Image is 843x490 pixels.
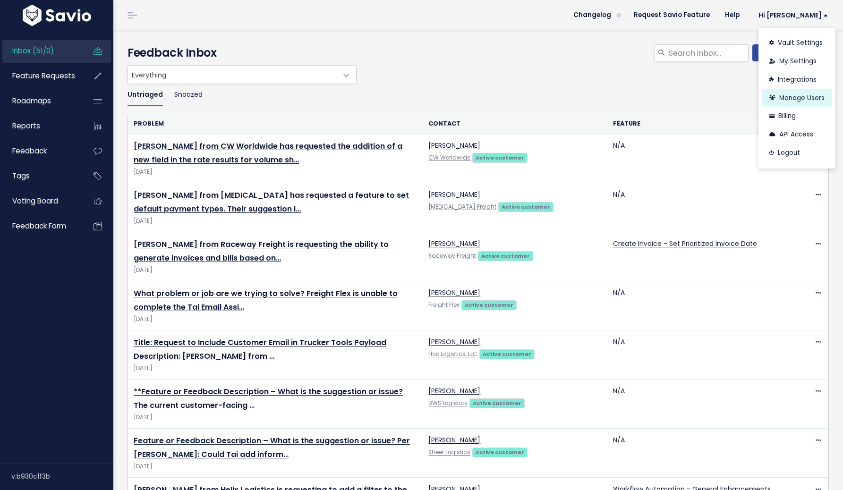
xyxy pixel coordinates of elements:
[134,435,410,460] a: Feature or Feedback Description – What is the suggestion or issue? Per [PERSON_NAME]: Could Tai a...
[12,146,47,156] span: Feedback
[2,165,78,187] a: Tags
[428,203,496,211] a: [MEDICAL_DATA] Freight
[128,84,163,106] a: Untriaged
[465,301,513,309] strong: Active customer
[476,154,524,161] strong: Active customer
[12,96,51,106] span: Roadmaps
[717,8,747,22] a: Help
[428,435,480,445] a: [PERSON_NAME]
[762,126,832,144] a: API Access
[473,399,521,407] strong: Active customer
[461,300,516,309] a: Active customer
[134,314,417,324] span: [DATE]
[428,386,480,396] a: [PERSON_NAME]
[607,114,792,134] th: Feature
[128,66,337,84] span: Everything
[428,301,460,309] a: Freight Flex
[134,386,403,411] a: **Feature or Feedback Description – What is the suggestion or issue? The current customer-facing …
[607,380,792,429] td: N/A
[12,196,58,206] span: Voting Board
[134,462,417,472] span: [DATE]
[752,44,829,61] a: New Feedback
[428,337,480,346] a: [PERSON_NAME]
[469,398,524,407] a: Active customer
[758,12,828,19] span: Hi [PERSON_NAME]
[428,350,477,358] a: Hop Logistics, LLC
[607,281,792,330] td: N/A
[11,464,113,489] div: v.b930c1f3b
[762,70,832,89] a: Integrations
[423,114,607,134] th: Contact
[128,44,829,61] h4: Feedback Inbox
[762,34,832,52] a: Vault Settings
[498,202,553,211] a: Active customer
[428,448,470,456] a: Sheer Logistics
[20,5,94,26] img: logo-white.9d6f32f41409.svg
[128,114,423,134] th: Problem
[479,349,534,358] a: Active customer
[2,215,78,237] a: Feedback form
[2,115,78,137] a: Reports
[12,171,30,181] span: Tags
[626,8,717,22] a: Request Savio Feature
[478,251,533,260] a: Active customer
[428,190,480,199] a: [PERSON_NAME]
[134,337,386,362] a: Title: Request to Include Customer Email in Trucker Tools Payload Description: [PERSON_NAME] from …
[607,134,792,183] td: N/A
[428,252,476,260] a: Raceway Freight
[758,28,835,169] div: Hi [PERSON_NAME]
[472,152,527,162] a: Active customer
[134,363,417,373] span: [DATE]
[174,84,203,106] a: Snoozed
[134,141,402,165] a: [PERSON_NAME] from CW Worldwide has requested the addition of a new field in the rate results for...
[607,429,792,478] td: N/A
[762,107,832,126] a: Billing
[12,121,40,131] span: Reports
[128,65,357,84] span: Everything
[762,144,832,162] a: Logout
[134,167,417,177] span: [DATE]
[134,413,417,422] span: [DATE]
[428,154,470,161] a: CW Worldwide
[134,190,409,214] a: [PERSON_NAME] from [MEDICAL_DATA] has requested a feature to set default payment types. Their sug...
[428,399,468,407] a: BWS Logistics
[762,52,832,71] a: My Settings
[481,252,530,260] strong: Active customer
[428,288,480,297] a: [PERSON_NAME]
[483,350,531,358] strong: Active customer
[428,239,480,248] a: [PERSON_NAME]
[502,203,550,211] strong: Active customer
[134,288,398,313] a: What problem or job are we trying to solve? Freight Flex is unable to complete the Tai Email Assi…
[2,90,78,112] a: Roadmaps
[134,216,417,226] span: [DATE]
[607,183,792,232] td: N/A
[428,141,480,150] a: [PERSON_NAME]
[12,221,66,231] span: Feedback form
[12,71,75,81] span: Feature Requests
[668,44,749,61] input: Search inbox...
[134,265,417,275] span: [DATE]
[2,140,78,162] a: Feedback
[12,46,54,56] span: Inbox (51/0)
[2,65,78,87] a: Feature Requests
[762,89,832,107] a: Manage Users
[573,12,611,18] span: Changelog
[747,8,835,23] a: Hi [PERSON_NAME]
[472,447,527,456] a: Active customer
[134,239,389,263] a: [PERSON_NAME] from Raceway Freight is requesting the ability to generate invoices and bills based...
[2,190,78,212] a: Voting Board
[607,330,792,380] td: N/A
[2,40,78,62] a: Inbox (51/0)
[613,239,757,248] a: Create Invoice - Set Prioritized Invoice Date
[128,84,829,106] ul: Filter feature requests
[476,448,524,456] strong: Active customer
